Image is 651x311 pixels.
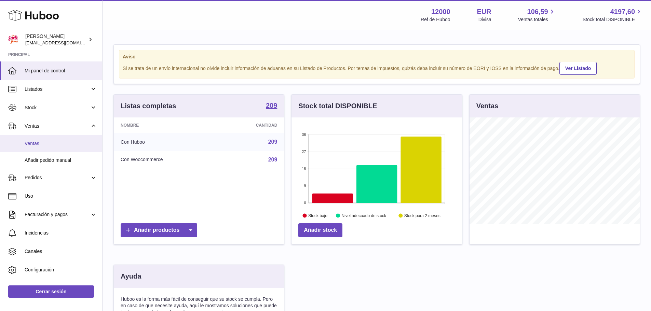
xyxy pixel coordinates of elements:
span: 4197,60 [610,7,635,16]
div: Divisa [478,16,491,23]
a: 4197,60 Stock total DISPONIBLE [583,7,643,23]
a: Cerrar sesión [8,285,94,298]
strong: 209 [266,102,277,109]
strong: Aviso [123,54,631,60]
strong: 12000 [431,7,450,16]
th: Nombre [114,117,218,133]
span: Uso [25,193,97,199]
span: 106,59 [527,7,548,16]
a: Ver Listado [559,62,597,75]
span: Stock [25,104,90,111]
text: 18 [302,167,306,171]
a: 106,59 Ventas totales [518,7,556,23]
div: Ref de Huboo [421,16,450,23]
h3: Ayuda [121,272,141,281]
a: Añadir productos [121,223,197,237]
span: Canales [25,248,97,255]
img: internalAdmin-12000@internal.huboo.com [8,34,18,45]
text: 27 [302,150,306,154]
div: Si se trata de un envío internacional no olvide incluir información de aduanas en su Listado de P... [123,61,631,75]
td: Con Woocommerce [114,151,218,169]
a: 209 [266,102,277,110]
h3: Listas completas [121,101,176,111]
text: 36 [302,132,306,137]
th: Cantidad [218,117,284,133]
div: [PERSON_NAME] [25,33,87,46]
span: Pedidos [25,174,90,181]
strong: EUR [477,7,491,16]
text: 9 [304,184,306,188]
span: Facturación y pagos [25,211,90,218]
a: 209 [268,139,277,145]
span: Stock total DISPONIBLE [583,16,643,23]
text: 0 [304,201,306,205]
td: Con Huboo [114,133,218,151]
span: Mi panel de control [25,68,97,74]
span: Añadir pedido manual [25,157,97,164]
span: Listados [25,86,90,93]
span: Configuración [25,267,97,273]
text: Stock bajo [308,213,327,218]
h3: Stock total DISPONIBLE [298,101,377,111]
text: Stock para 2 meses [404,213,440,218]
a: 209 [268,157,277,162]
h3: Ventas [476,101,498,111]
span: Ventas totales [518,16,556,23]
text: Nivel adecuado de stock [342,213,387,218]
span: Ventas [25,123,90,129]
a: Añadir stock [298,223,342,237]
span: Ventas [25,140,97,147]
span: [EMAIL_ADDRESS][DOMAIN_NAME] [25,40,100,45]
span: Incidencias [25,230,97,236]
